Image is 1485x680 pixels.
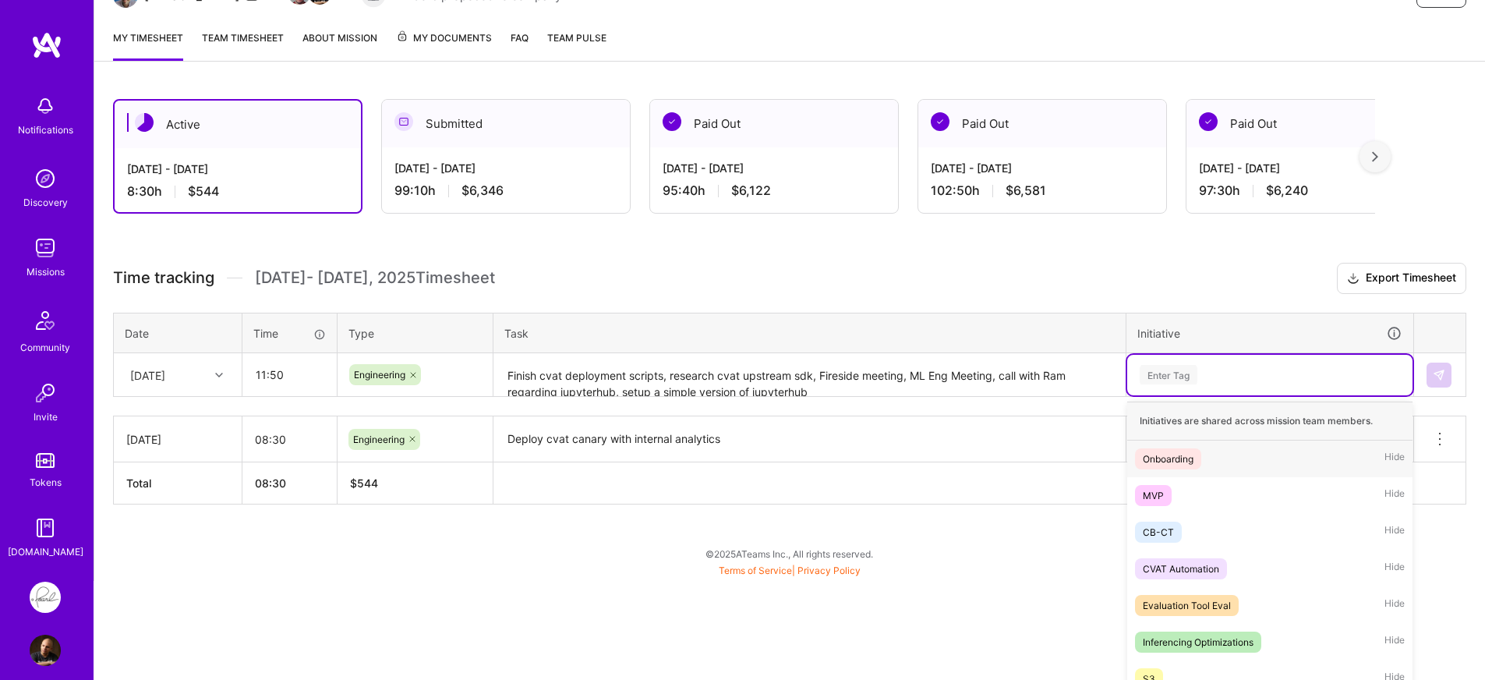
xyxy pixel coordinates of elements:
[1384,632,1405,653] span: Hide
[1143,451,1193,467] div: Onboarding
[1143,634,1253,650] div: Inferencing Optimizations
[113,30,183,61] a: My timesheet
[354,369,405,381] span: Engineering
[394,182,617,199] div: 99:10 h
[1337,263,1466,294] button: Export Timesheet
[1384,522,1405,543] span: Hide
[115,101,361,148] div: Active
[1384,485,1405,506] span: Hide
[394,112,413,131] img: Submitted
[1384,558,1405,579] span: Hide
[242,419,337,460] input: HH:MM
[1143,524,1174,540] div: CB-CT
[135,113,154,132] img: Active
[719,565,792,576] a: Terms of Service
[127,183,348,200] div: 8:30 h
[1137,324,1402,342] div: Initiative
[1384,448,1405,469] span: Hide
[34,409,58,425] div: Invite
[126,431,229,448] div: [DATE]
[396,30,492,47] span: My Documents
[493,313,1126,353] th: Task
[30,512,61,544] img: guide book
[931,112,949,131] img: Paid Out
[1199,160,1422,176] div: [DATE] - [DATE]
[253,325,326,342] div: Time
[27,302,64,339] img: Community
[1143,487,1164,504] div: MVP
[30,232,61,264] img: teamwork
[30,582,61,613] img: Pearl: ML Engineering Team
[130,367,165,383] div: [DATE]
[1433,369,1445,381] img: Submit
[36,453,55,468] img: tokens
[918,100,1166,147] div: Paid Out
[302,30,377,61] a: About Mission
[663,182,886,199] div: 95:40 h
[202,30,284,61] a: Team timesheet
[114,313,242,353] th: Date
[1140,363,1197,387] div: Enter Tag
[461,182,504,199] span: $6,346
[94,534,1485,573] div: © 2025 ATeams Inc., All rights reserved.
[731,182,771,199] span: $6,122
[127,161,348,177] div: [DATE] - [DATE]
[30,377,61,409] img: Invite
[26,582,65,613] a: Pearl: ML Engineering Team
[188,183,219,200] span: $544
[1143,597,1231,614] div: Evaluation Tool Eval
[931,160,1154,176] div: [DATE] - [DATE]
[495,418,1124,461] textarea: Deploy cvat canary with internal analytics
[547,32,606,44] span: Team Pulse
[394,160,617,176] div: [DATE] - [DATE]
[663,112,681,131] img: Paid Out
[255,268,495,288] span: [DATE] - [DATE] , 2025 Timesheet
[1199,112,1218,131] img: Paid Out
[511,30,529,61] a: FAQ
[1347,271,1359,287] i: icon Download
[1372,151,1378,162] img: right
[547,30,606,61] a: Team Pulse
[1266,182,1308,199] span: $6,240
[8,544,83,560] div: [DOMAIN_NAME]
[650,100,898,147] div: Paid Out
[663,160,886,176] div: [DATE] - [DATE]
[30,474,62,491] div: Tokens
[350,476,378,490] span: $ 544
[353,434,405,445] span: Engineering
[215,371,223,379] i: icon Chevron
[26,635,65,666] a: User Avatar
[1006,182,1046,199] span: $6,581
[382,100,630,147] div: Submitted
[338,313,493,353] th: Type
[30,635,61,666] img: User Avatar
[18,122,73,138] div: Notifications
[242,462,338,505] th: 08:30
[495,355,1124,396] textarea: Finish cvat deployment scripts, research cvat upstream sdk, Fireside meeting, ML Eng Meeting, cal...
[30,90,61,122] img: bell
[1127,402,1413,441] div: Initiatives are shared across mission team members.
[1186,100,1434,147] div: Paid Out
[30,163,61,194] img: discovery
[20,339,70,356] div: Community
[113,268,214,288] span: Time tracking
[23,194,68,211] div: Discovery
[27,264,65,280] div: Missions
[1384,595,1405,616] span: Hide
[719,565,861,576] span: |
[931,182,1154,199] div: 102:50 h
[396,30,492,61] a: My Documents
[797,565,861,576] a: Privacy Policy
[1143,561,1219,577] div: CVAT Automation
[243,354,336,395] input: HH:MM
[31,31,62,59] img: logo
[1199,182,1422,199] div: 97:30 h
[114,462,242,505] th: Total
